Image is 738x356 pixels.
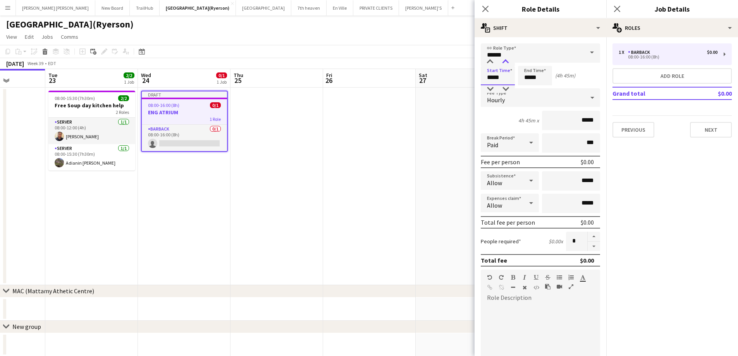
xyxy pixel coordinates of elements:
span: 2/2 [124,72,134,78]
h3: Free Soup day kitchen help [48,102,135,109]
button: Undo [487,274,492,280]
button: New Board [95,0,130,15]
button: Redo [499,274,504,280]
button: TrailHub [130,0,160,15]
span: Allow [487,179,502,187]
button: Previous [612,122,654,138]
div: (4h 45m) [555,72,575,79]
button: Text Color [580,274,585,280]
span: Comms [61,33,78,40]
app-job-card: 08:00-15:30 (7h30m)2/2Free Soup day kitchen help2 RolesSERVER1/108:00-12:00 (4h)[PERSON_NAME]SERV... [48,91,135,170]
span: 2/2 [118,95,129,101]
span: Fri [326,72,332,79]
div: Shift [475,19,606,37]
div: $0.00 x [549,238,563,245]
td: Grand total [612,87,695,100]
button: Add role [612,68,732,84]
button: Unordered List [557,274,562,280]
button: HTML Code [533,284,539,291]
div: [DATE] [6,60,24,67]
button: Ordered List [568,274,574,280]
div: New group [12,323,41,330]
div: Draft [142,91,227,98]
span: View [6,33,17,40]
div: $0.00 [707,50,717,55]
button: PRIVATE CLIENTS [353,0,399,15]
app-card-role: SERVER1/108:00-15:30 (7h30m)Adianin [PERSON_NAME] [48,144,135,170]
a: Comms [58,32,81,42]
button: Next [690,122,732,138]
span: Wed [141,72,151,79]
div: $0.00 [580,256,594,264]
div: BARBACK [628,50,653,55]
div: Roles [606,19,738,37]
app-job-card: Draft08:00-16:00 (8h)0/1ENG ATRIUM1 RoleBARBACK0/108:00-16:00 (8h) [141,91,228,152]
button: Underline [533,274,539,280]
app-card-role: SERVER1/108:00-12:00 (4h)[PERSON_NAME] [48,118,135,144]
span: Thu [234,72,243,79]
button: 7th heaven [291,0,327,15]
span: 27 [418,76,427,85]
span: Paid [487,141,498,149]
span: 2 Roles [116,109,129,115]
h3: Job Details [606,4,738,14]
span: 0/1 [216,72,227,78]
button: Clear Formatting [522,284,527,291]
button: Fullscreen [568,284,574,290]
a: View [3,32,20,42]
div: EDT [48,60,56,66]
a: Edit [22,32,37,42]
div: Total fee per person [481,218,535,226]
button: Paste as plain text [545,284,550,290]
td: $0.00 [695,87,732,100]
div: Fee per person [481,158,520,166]
div: 1 Job [217,79,227,85]
span: Jobs [41,33,53,40]
span: Week 39 [26,60,45,66]
span: 25 [232,76,243,85]
h3: Role Details [475,4,606,14]
button: [PERSON_NAME]'S [399,0,448,15]
button: Strikethrough [545,274,550,280]
span: 08:00-15:30 (7h30m) [55,95,95,101]
span: 23 [47,76,57,85]
button: Decrease [588,242,600,251]
div: 1 Job [124,79,134,85]
a: Jobs [38,32,56,42]
button: Horizontal Line [510,284,516,291]
button: Increase [588,232,600,242]
span: Tue [48,72,57,79]
button: [GEOGRAPHIC_DATA](Ryerson) [160,0,236,15]
span: 26 [325,76,332,85]
h1: [GEOGRAPHIC_DATA](Ryerson) [6,19,134,30]
div: 08:00-16:00 (8h) [619,55,717,59]
span: 1 Role [210,116,221,122]
button: Insert video [557,284,562,290]
app-card-role: BARBACK0/108:00-16:00 (8h) [142,125,227,151]
div: 4h 45m x [518,117,539,124]
div: $0.00 [581,218,594,226]
label: People required [481,238,521,245]
div: Total fee [481,256,507,264]
button: En Ville [327,0,353,15]
span: Hourly [487,96,505,104]
button: [GEOGRAPHIC_DATA] [236,0,291,15]
h3: ENG ATRIUM [142,109,227,116]
button: Italic [522,274,527,280]
button: Bold [510,274,516,280]
div: 1 x [619,50,628,55]
span: Edit [25,33,34,40]
button: [PERSON_NAME] [PERSON_NAME] [16,0,95,15]
span: Allow [487,201,502,209]
span: Sat [419,72,427,79]
span: 08:00-16:00 (8h) [148,102,179,108]
span: 24 [140,76,151,85]
div: $0.00 [581,158,594,166]
div: MAC (Mattamy Athetic Centre) [12,287,94,295]
span: 0/1 [210,102,221,108]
